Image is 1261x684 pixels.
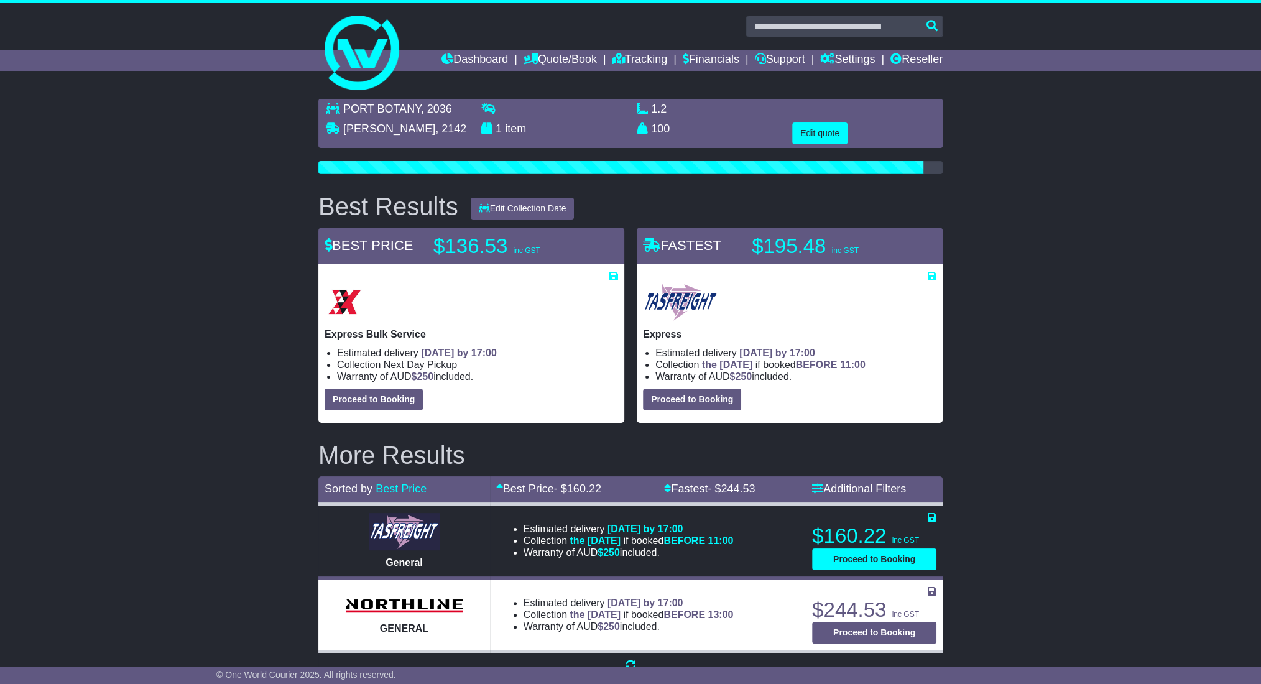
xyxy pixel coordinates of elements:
[376,483,427,495] a: Best Price
[708,609,733,620] span: 13:00
[570,535,733,546] span: if booked
[524,621,734,632] li: Warranty of AUD included.
[607,524,683,534] span: [DATE] by 17:00
[812,524,936,548] p: $160.22
[337,347,618,359] li: Estimated delivery
[892,610,918,619] span: inc GST
[386,557,423,568] span: General
[721,483,755,495] span: 244.53
[840,359,866,370] span: 11:00
[524,597,734,609] li: Estimated delivery
[325,483,372,495] span: Sorted by
[411,371,433,382] span: $
[812,548,936,570] button: Proceed to Booking
[598,547,620,558] span: $
[812,483,906,495] a: Additional Filters
[554,483,601,495] span: - $
[343,122,435,135] span: [PERSON_NAME]
[643,238,721,253] span: FASTEST
[380,623,428,634] span: GENERAL
[663,535,705,546] span: BEFORE
[735,371,752,382] span: 250
[216,670,396,680] span: © One World Courier 2025. All rights reserved.
[421,103,452,115] span: , 2036
[655,347,936,359] li: Estimated delivery
[754,50,805,71] a: Support
[739,348,815,358] span: [DATE] by 17:00
[318,441,943,469] h2: More Results
[337,371,618,382] li: Warranty of AUD included.
[607,598,683,608] span: [DATE] by 17:00
[664,483,755,495] a: Fastest- $244.53
[655,359,936,371] li: Collection
[421,348,497,358] span: [DATE] by 17:00
[342,595,466,616] img: Northline Distribution: GENERAL
[570,609,733,620] span: if booked
[325,328,618,340] p: Express Bulk Service
[325,238,413,253] span: BEST PRICE
[325,282,364,322] img: Border Express: Express Bulk Service
[570,535,620,546] span: the [DATE]
[708,483,755,495] span: - $
[325,389,423,410] button: Proceed to Booking
[729,371,752,382] span: $
[369,513,440,550] img: Tasfreight: General
[603,621,620,632] span: 250
[524,535,734,547] li: Collection
[831,246,858,255] span: inc GST
[417,371,433,382] span: 250
[312,193,464,220] div: Best Results
[892,536,918,545] span: inc GST
[796,359,838,370] span: BEFORE
[598,621,620,632] span: $
[524,547,734,558] li: Warranty of AUD included.
[513,246,540,255] span: inc GST
[567,483,601,495] span: 160.22
[655,371,936,382] li: Warranty of AUD included.
[603,547,620,558] span: 250
[435,122,466,135] span: , 2142
[812,598,936,622] p: $244.53
[343,103,421,115] span: PORT BOTANY
[441,50,508,71] a: Dashboard
[524,609,734,621] li: Collection
[337,359,618,371] li: Collection
[384,359,457,370] span: Next Day Pickup
[570,609,620,620] span: the [DATE]
[524,523,734,535] li: Estimated delivery
[683,50,739,71] a: Financials
[708,535,733,546] span: 11:00
[505,122,526,135] span: item
[433,234,589,259] p: $136.53
[702,359,866,370] span: if booked
[651,122,670,135] span: 100
[643,328,936,340] p: Express
[820,50,875,71] a: Settings
[524,50,597,71] a: Quote/Book
[496,122,502,135] span: 1
[643,282,718,322] img: Tasfreight: Express
[752,234,907,259] p: $195.48
[663,609,705,620] span: BEFORE
[471,198,575,220] button: Edit Collection Date
[792,122,848,144] button: Edit quote
[812,622,936,644] button: Proceed to Booking
[890,50,943,71] a: Reseller
[496,483,601,495] a: Best Price- $160.22
[651,103,667,115] span: 1.2
[643,389,741,410] button: Proceed to Booking
[702,359,752,370] span: the [DATE]
[612,50,667,71] a: Tracking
